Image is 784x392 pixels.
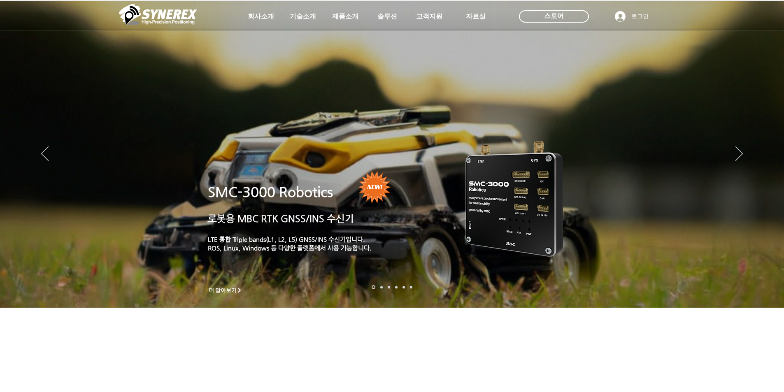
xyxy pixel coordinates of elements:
[208,244,372,251] a: ROS, Linux, Windows 등 다양한 플랫폼에서 사용 가능합니다.
[388,286,390,288] a: 측량 IoT
[377,12,397,21] span: 솔루션
[332,12,358,21] span: 제품소개
[248,12,274,21] span: 회사소개
[209,287,237,294] span: 더 알아보기
[380,286,383,288] a: 드론 8 - SMC 2000
[208,236,365,243] a: LTE 통합 Triple bands(L1, L2, L5) GNSS/INS 수신기입니다.
[416,12,442,21] span: 고객지원
[369,285,415,289] nav: 슬라이드
[544,12,564,21] span: 스토어
[208,213,354,224] a: 로봇용 MBC RTK GNSS/INS 수신기
[395,286,398,288] a: 자율주행
[410,286,412,288] a: 정밀농업
[367,8,408,25] a: 솔루션
[290,12,316,21] span: 기술소개
[205,285,246,295] a: 더 알아보기
[119,2,197,27] img: 씨너렉스_White_simbol_대지 1.png
[628,12,651,21] span: 로그인
[455,8,496,25] a: 자료실
[372,285,375,289] a: 로봇- SMC 2000
[208,184,333,200] a: SMC-3000 Robotics
[519,10,589,23] div: 스토어
[240,8,281,25] a: 회사소개
[282,8,323,25] a: 기술소개
[609,9,654,24] button: 로그인
[466,12,486,21] span: 자료실
[402,286,405,288] a: 로봇
[735,146,743,162] button: 다음
[409,8,450,25] a: 고객지원
[325,8,366,25] a: 제품소개
[454,129,575,267] img: KakaoTalk_20241224_155801212.png
[41,146,49,162] button: 이전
